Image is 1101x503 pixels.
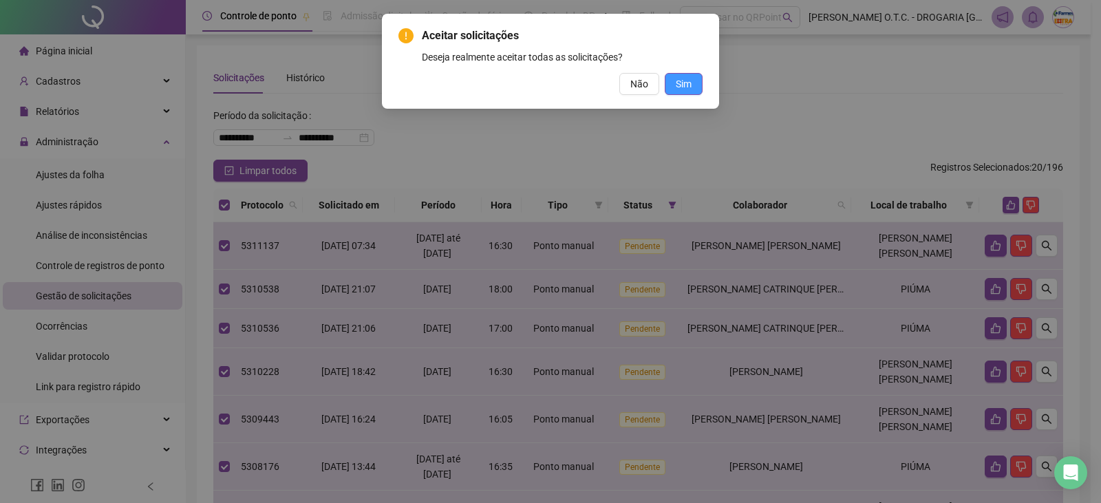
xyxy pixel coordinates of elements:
[676,76,692,92] span: Sim
[398,28,414,43] span: exclamation-circle
[619,73,659,95] button: Não
[665,73,703,95] button: Sim
[422,28,703,44] span: Aceitar solicitações
[422,50,703,65] div: Deseja realmente aceitar todas as solicitações?
[1054,456,1087,489] div: Open Intercom Messenger
[630,76,648,92] span: Não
